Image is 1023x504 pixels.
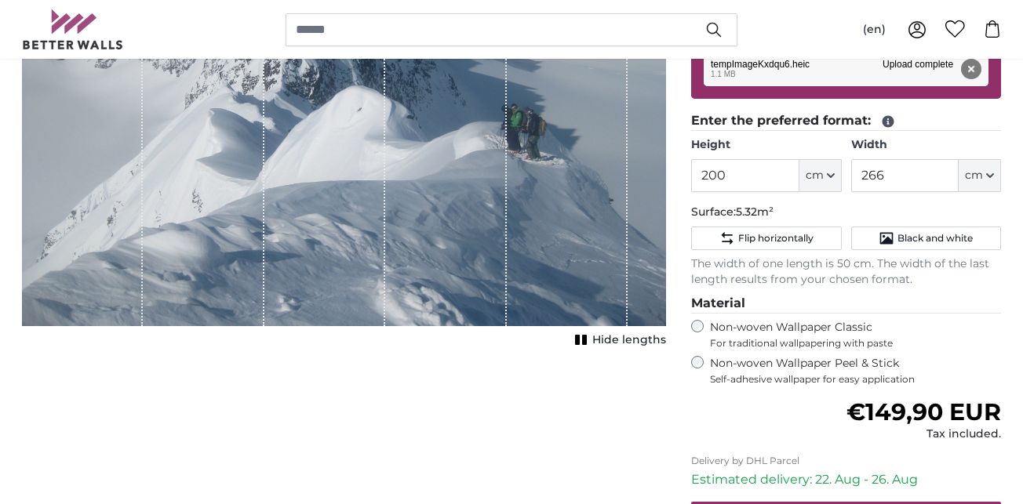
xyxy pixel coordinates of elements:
[851,137,1001,153] label: Width
[736,205,774,219] span: 5.32m²
[691,227,841,250] button: Flip horizontally
[691,205,1001,220] p: Surface:
[846,426,1001,442] div: Tax included.
[691,294,1001,314] legend: Material
[570,329,666,351] button: Hide lengths
[799,159,842,192] button: cm
[592,332,666,348] span: Hide lengths
[691,470,1001,489] p: Estimated delivery: 22. Aug - 26. Aug
[22,9,124,49] img: Betterwalls
[691,137,841,153] label: Height
[691,256,1001,288] p: The width of one length is 50 cm. The width of the last length results from your chosen format.
[850,16,898,44] button: (en)
[710,337,1001,350] span: For traditional wallpapering with paste
[710,373,1001,386] span: Self-adhesive wallpaper for easy application
[846,397,1001,426] span: €149,90 EUR
[710,356,1001,386] label: Non-woven Wallpaper Peel & Stick
[851,227,1001,250] button: Black and white
[738,232,814,245] span: Flip horizontally
[897,232,973,245] span: Black and white
[959,159,1001,192] button: cm
[806,168,824,183] span: cm
[710,320,1001,350] label: Non-woven Wallpaper Classic
[691,455,1001,467] p: Delivery by DHL Parcel
[691,111,1001,131] legend: Enter the preferred format:
[965,168,983,183] span: cm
